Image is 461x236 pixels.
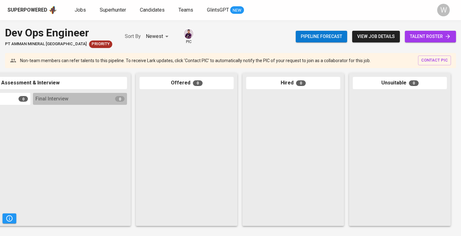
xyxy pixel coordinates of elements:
[409,80,419,86] span: 0
[410,33,451,40] span: talent roster
[178,7,193,13] span: Teams
[140,7,165,13] span: Candidates
[207,6,244,14] a: GlintsGPT NEW
[35,95,68,103] span: Final Interview
[100,6,127,14] a: Superhunter
[100,7,126,13] span: Superhunter
[301,33,342,40] span: Pipeline forecast
[183,28,194,45] div: pic
[405,31,456,42] a: talent roster
[146,31,171,42] div: Newest
[5,25,112,40] div: Dev Ops Engineer
[230,7,244,13] span: NEW
[193,80,203,86] span: 0
[184,29,193,39] img: erwin@glints.com
[19,96,28,102] span: 0
[8,7,47,14] div: Superpowered
[353,77,447,89] div: Unsuitable
[421,57,448,64] span: contact pic
[89,40,112,48] div: New Job received from Demand Team
[357,33,395,40] span: view job details
[437,4,450,16] div: W
[296,31,347,42] button: Pipeline forecast
[418,56,451,65] button: contact pic
[146,33,163,40] p: Newest
[140,6,166,14] a: Candidates
[352,31,400,42] button: view job details
[115,96,125,102] span: 0
[3,213,16,223] button: Pipeline Triggers
[246,77,340,89] div: Hired
[49,5,57,15] img: app logo
[296,80,306,86] span: 0
[89,41,112,47] span: Priority
[125,33,141,40] p: Sort By
[178,6,194,14] a: Teams
[20,57,371,64] p: Non-team members can refer talents to this pipeline. To receive Lark updates, click 'Contact PIC'...
[75,6,87,14] a: Jobs
[75,7,86,13] span: Jobs
[8,5,57,15] a: Superpoweredapp logo
[140,77,234,89] div: Offered
[207,7,229,13] span: GlintsGPT
[5,41,87,47] span: PT Amman Mineral [GEOGRAPHIC_DATA]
